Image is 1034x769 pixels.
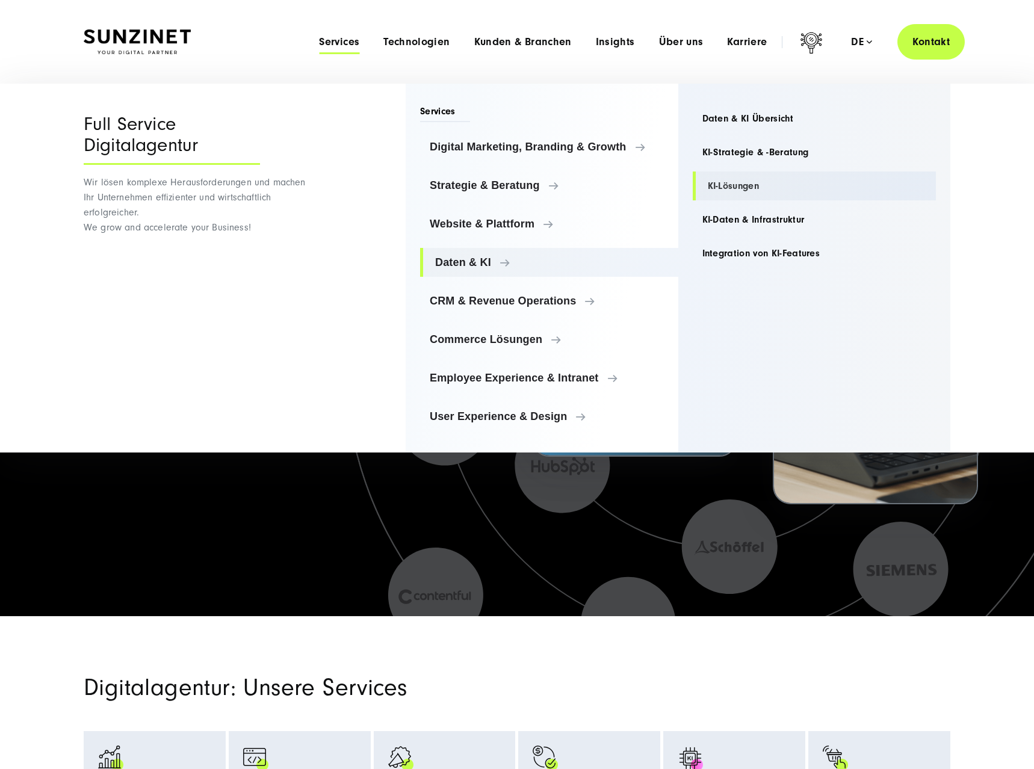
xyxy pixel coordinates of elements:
span: Website & Plattform [430,218,669,230]
h2: Digitalagentur: Unsere Services [84,676,655,699]
a: Über uns [659,36,704,48]
a: CRM & Revenue Operations [420,286,678,315]
a: Daten & KI [420,248,678,277]
span: Daten & KI [435,256,669,268]
a: Daten & KI Übersicht [693,104,936,133]
span: Digital Marketing, Branding & Growth [430,141,669,153]
a: Digital Marketing, Branding & Growth [420,132,678,161]
span: User Experience & Design [430,410,669,422]
span: Commerce Lösungen [430,333,669,345]
div: Full Service Digitalagentur [84,114,260,165]
a: Integration von KI-Features [693,239,936,268]
a: Employee Experience & Intranet [420,363,678,392]
a: Website & Plattform [420,209,678,238]
span: Strategie & Beratung [430,179,669,191]
a: User Experience & Design [420,402,678,431]
span: CRM & Revenue Operations [430,295,669,307]
img: SUNZINET Full Service Digital Agentur [84,29,191,55]
a: Strategie & Beratung [420,171,678,200]
a: Technologien [383,36,450,48]
a: KI-Strategie & -Beratung [693,138,936,167]
a: Insights [596,36,635,48]
a: Services [319,36,359,48]
a: Kontakt [897,24,965,60]
a: KI-Lösungen [693,171,936,200]
a: Karriere [727,36,767,48]
a: Kunden & Branchen [474,36,572,48]
a: KI-Daten & Infrastruktur [693,205,936,234]
div: de [851,36,872,48]
span: Wir lösen komplexe Herausforderungen und machen Ihr Unternehmen effizienter und wirtschaftlich er... [84,177,306,233]
a: Commerce Lösungen [420,325,678,354]
span: Services [420,105,470,122]
span: Employee Experience & Intranet [430,372,669,384]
